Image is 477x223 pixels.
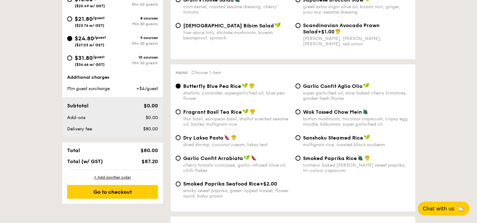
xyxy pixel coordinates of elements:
img: icon-spicy.37a8142b.svg [251,155,257,161]
img: icon-vegan.f8ff3823.svg [364,134,370,140]
div: Go to checkout [67,185,158,199]
input: Smoked Paprika Seafood Rice+$2.00smoky sweet paprika, green-lipped mussel, flower squid, baby prawn [176,181,181,186]
input: $31.80/guest($34.66 w/ GST)10 coursesMin 30 guests [67,55,72,60]
span: /guest [93,55,105,59]
button: Chat with us🦙 [418,202,469,215]
img: icon-spicy.37a8142b.svg [224,134,230,140]
span: ($23.76 w/ GST) [75,23,104,28]
div: shallots, coriander, supergarlicfied oil, blue pea flower [183,90,290,101]
span: Dry Laksa Pasta [183,135,224,141]
span: Subtotal [67,103,89,109]
img: icon-vegan.f8ff3823.svg [242,83,248,89]
span: Smoked Paprika Seafood Rice [183,181,260,187]
span: Chat with us [423,206,454,212]
img: icon-chef-hat.a58ddaea.svg [250,109,255,114]
div: Additional charges [67,74,158,81]
div: turmeric baked [PERSON_NAME] sweet paprika, tri-colour capsicum [303,163,410,173]
span: [DEMOGRAPHIC_DATA] Bibim Salad [183,23,274,29]
img: icon-chef-hat.a58ddaea.svg [231,134,237,140]
div: Min 40 guests [113,2,158,7]
span: $24.80 [75,35,94,42]
span: Sanshoku Steamed Rice [303,135,363,141]
input: $21.80/guest($23.76 w/ GST)8 coursesMin 30 guests [67,16,72,21]
div: thai basil, european basil, shallot scented sesame oil, barley multigrain rice [183,116,290,127]
span: Fragrant Basil Tea Rice [183,109,242,115]
span: $31.80 [75,54,93,61]
div: super garlicfied oil, slow baked cherry tomatoes, garden fresh thyme [303,90,410,101]
span: Wok Tossed Chow Mein [303,109,362,115]
input: Sanshoku Steamed Ricemultigrain rice, roasted black soybean [295,135,300,140]
div: multigrain rice, roasted black soybean [303,142,410,147]
input: Smoked Paprika Riceturmeric baked [PERSON_NAME] sweet paprika, tri-colour capsicum [295,156,300,161]
div: Min 30 guests [113,41,158,46]
span: Delivery fee [67,126,92,132]
span: Garlic Confit Aglio Olio [303,83,363,89]
input: Fragrant Basil Tea Ricethai basil, european basil, shallot scented sesame oil, barley multigrain ... [176,109,181,114]
div: 8 courses [113,16,158,20]
span: /guest [94,35,106,40]
div: Min 30 guests [113,61,158,65]
div: greek extra virgin olive oil, kizami nori, ginger, yuzu soy-sesame dressing [303,4,410,15]
div: corn kernel, roasted sesame dressing, cherry tomato [183,4,290,15]
div: Min 30 guests [113,22,158,26]
span: +$4/guest [136,86,158,91]
div: button mushroom, tricolour capsicum, cripsy egg noodle, kikkoman, super garlicfied oil [303,116,410,127]
span: Total [67,147,80,153]
span: $0.00 [143,103,158,109]
div: smoky sweet paprika, green-lipped mussel, flower squid, baby prawn [183,188,290,199]
span: $21.80 [75,15,93,22]
span: ($34.66 w/ GST) [75,62,105,67]
img: icon-chef-hat.a58ddaea.svg [335,28,341,34]
input: Garlic Confit Arrabiatacherry tomato concasse, garlic-infused olive oil, chilli flakes [176,156,181,161]
div: + Add another order [67,175,158,180]
div: five-spice tofu, shiitake mushroom, korean beansprout, spinach [183,30,290,41]
input: Butterfly Blue Pea Riceshallots, coriander, supergarlicfied oil, blue pea flower [176,83,181,89]
span: /guest [93,16,105,20]
span: ($20.49 w/ GST) [75,4,105,8]
input: Garlic Confit Aglio Oliosuper garlicfied oil, slow baked cherry tomatoes, garden fresh thyme [295,83,300,89]
img: icon-chef-hat.a58ddaea.svg [364,155,370,161]
img: icon-vegan.f8ff3823.svg [275,22,281,28]
img: icon-vegan.f8ff3823.svg [363,83,369,89]
span: Smoked Paprika Rice [303,155,357,161]
span: Mains [176,71,188,75]
span: Butterfly Blue Pea Rice [183,83,241,89]
span: $80.00 [143,126,158,132]
input: Wok Tossed Chow Meinbutton mushroom, tricolour capsicum, cripsy egg noodle, kikkoman, super garli... [295,109,300,114]
span: Garlic Confit Arrabiata [183,155,243,161]
input: $24.80/guest($27.03 w/ GST)9 coursesMin 30 guests [67,36,72,41]
img: icon-vegetarian.fe4039eb.svg [363,109,368,114]
img: icon-vegan.f8ff3823.svg [244,155,250,161]
div: cherry tomato concasse, garlic-infused olive oil, chilli flakes [183,163,290,173]
span: Scandinavian Avocado Prawn Salad [303,22,380,35]
div: dried shrimp, coconut cream, laksa leaf [183,142,290,147]
span: ($27.03 w/ GST) [75,43,104,47]
div: [PERSON_NAME], [PERSON_NAME], [PERSON_NAME], red onion [303,36,410,47]
span: 🦙 [457,205,464,212]
span: Min guest surcharge [67,86,110,91]
img: icon-vegetarian.fe4039eb.svg [358,155,363,161]
div: 9 courses [113,36,158,40]
input: Scandinavian Avocado Prawn Salad+$1.00[PERSON_NAME], [PERSON_NAME], [PERSON_NAME], red onion [295,23,300,28]
input: [DEMOGRAPHIC_DATA] Bibim Saladfive-spice tofu, shiitake mushroom, korean beansprout, spinach [176,23,181,28]
span: $87.20 [141,158,158,164]
span: $0.00 [145,115,158,120]
span: +$2.00 [260,181,277,187]
span: Add-ons [67,115,85,120]
div: 10 courses [113,55,158,60]
img: icon-chef-hat.a58ddaea.svg [249,83,255,89]
span: +$1.00 [318,29,334,35]
img: icon-vegan.f8ff3823.svg [242,109,249,114]
input: Dry Laksa Pastadried shrimp, coconut cream, laksa leaf [176,135,181,140]
span: $80.00 [140,147,158,153]
span: Choose 1 item [191,70,221,75]
span: Total (w/ GST) [67,158,103,164]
